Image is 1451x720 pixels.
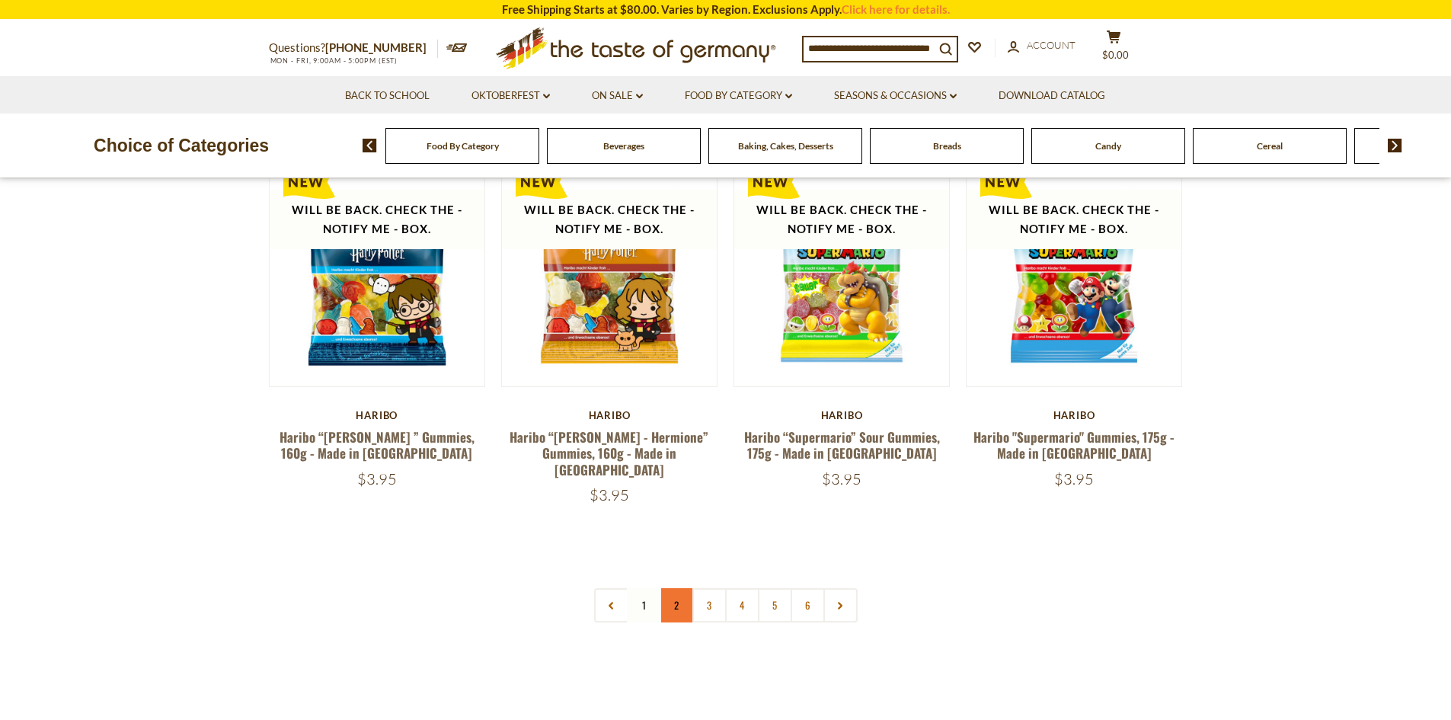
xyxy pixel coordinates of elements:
[725,588,759,622] a: 4
[967,171,1182,386] img: Haribo Supermario
[357,469,397,488] span: $3.95
[1102,49,1129,61] span: $0.00
[510,427,708,479] a: Haribo “[PERSON_NAME] - Hermione” Gummies, 160g - Made in [GEOGRAPHIC_DATA]
[660,588,694,622] a: 2
[685,88,792,104] a: Food By Category
[734,171,950,386] img: Haribo Supermarion Sour
[1091,30,1137,68] button: $0.00
[1388,139,1402,152] img: next arrow
[973,427,1175,462] a: Haribo "Supermario" Gummies, 175g - Made in [GEOGRAPHIC_DATA]
[744,427,940,462] a: Haribo “Supermario” Sour Gummies, 175g - Made in [GEOGRAPHIC_DATA]
[592,88,643,104] a: On Sale
[363,139,377,152] img: previous arrow
[933,140,961,152] a: Breads
[1095,140,1121,152] a: Candy
[427,140,499,152] a: Food By Category
[269,38,438,58] p: Questions?
[966,409,1183,421] div: Haribo
[269,56,398,65] span: MON - FRI, 9:00AM - 5:00PM (EST)
[603,140,644,152] a: Beverages
[471,88,550,104] a: Oktoberfest
[692,588,727,622] a: 3
[733,409,951,421] div: Haribo
[1257,140,1283,152] a: Cereal
[834,88,957,104] a: Seasons & Occasions
[269,409,486,421] div: Haribo
[791,588,825,622] a: 6
[842,2,950,16] a: Click here for details.
[280,427,475,462] a: Haribo “[PERSON_NAME] ” Gummies, 160g - Made in [GEOGRAPHIC_DATA]
[758,588,792,622] a: 5
[1008,37,1075,54] a: Account
[1054,469,1094,488] span: $3.95
[999,88,1105,104] a: Download Catalog
[502,171,718,386] img: Haribo Harry Potter - Hermione
[325,40,427,54] a: [PHONE_NUMBER]
[270,171,485,386] img: Haribo Harry Potter
[822,469,861,488] span: $3.95
[738,140,833,152] a: Baking, Cakes, Desserts
[1027,39,1075,51] span: Account
[590,485,629,504] span: $3.95
[501,409,718,421] div: Haribo
[345,88,430,104] a: Back to School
